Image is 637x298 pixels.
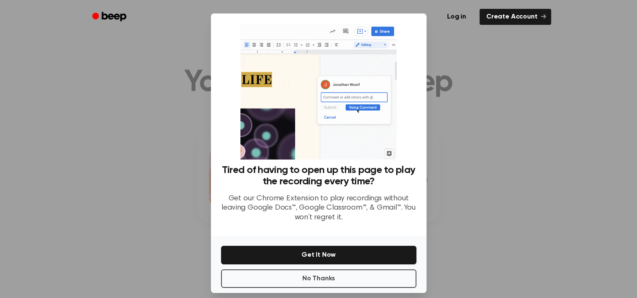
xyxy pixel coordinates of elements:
img: Beep extension in action [240,24,397,160]
a: Beep [86,9,134,25]
a: Create Account [480,9,551,25]
p: Get our Chrome Extension to play recordings without leaving Google Docs™, Google Classroom™, & Gm... [221,194,416,223]
h3: Tired of having to open up this page to play the recording every time? [221,165,416,187]
button: No Thanks [221,269,416,288]
a: Log in [439,7,474,27]
button: Get It Now [221,246,416,264]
